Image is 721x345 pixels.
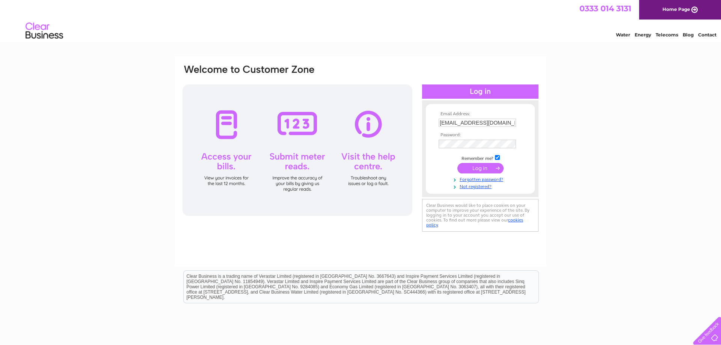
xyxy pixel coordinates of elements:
[656,32,678,38] a: Telecoms
[439,182,524,190] a: Not registered?
[437,111,524,117] th: Email Address:
[437,133,524,138] th: Password:
[635,32,651,38] a: Energy
[422,199,538,232] div: Clear Business would like to place cookies on your computer to improve your experience of the sit...
[426,217,523,227] a: cookies policy
[437,154,524,161] td: Remember me?
[698,32,716,38] a: Contact
[439,175,524,182] a: Forgotten password?
[457,163,504,173] input: Submit
[25,20,63,42] img: logo.png
[616,32,630,38] a: Water
[579,4,631,13] a: 0333 014 3131
[184,4,538,36] div: Clear Business is a trading name of Verastar Limited (registered in [GEOGRAPHIC_DATA] No. 3667643...
[683,32,694,38] a: Blog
